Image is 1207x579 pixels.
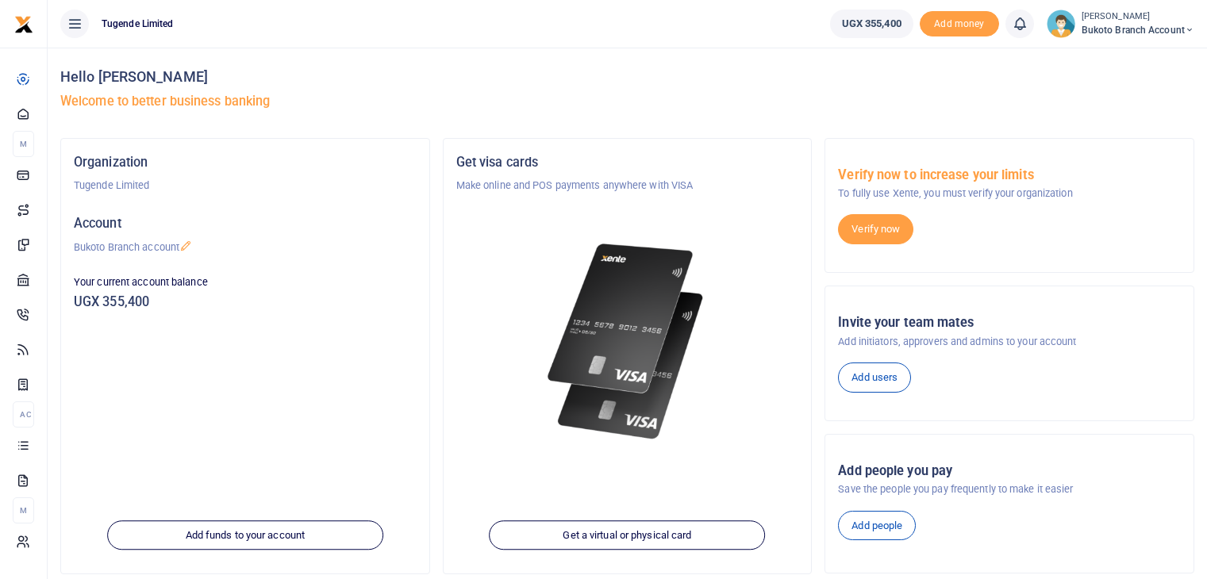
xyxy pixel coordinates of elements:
[838,362,911,393] a: Add users
[456,178,799,194] p: Make online and POS payments anywhere with VISA
[60,94,1194,109] h5: Welcome to better business banking
[838,214,913,244] a: Verify now
[107,520,383,550] a: Add funds to your account
[838,511,916,541] a: Add people
[838,481,1181,497] p: Save the people you pay frequently to make it easier
[1082,23,1194,37] span: Bukoto Branch account
[838,186,1181,201] p: To fully use Xente, you must verify your organization
[14,15,33,34] img: logo-small
[74,216,417,232] h5: Account
[74,240,417,255] p: Bukoto Branch account
[838,463,1181,479] h5: Add people you pay
[838,334,1181,350] p: Add initiators, approvers and admins to your account
[920,11,999,37] span: Add money
[74,274,417,290] p: Your current account balance
[13,131,34,157] li: M
[74,155,417,171] h5: Organization
[920,17,999,29] a: Add money
[490,520,766,550] a: Get a virtual or physical card
[95,17,180,31] span: Tugende Limited
[74,178,417,194] p: Tugende Limited
[1047,10,1194,38] a: profile-user [PERSON_NAME] Bukoto Branch account
[74,294,417,310] h5: UGX 355,400
[838,167,1181,183] h5: Verify now to increase your limits
[830,10,913,38] a: UGX 355,400
[60,68,1194,86] h4: Hello [PERSON_NAME]
[1047,10,1075,38] img: profile-user
[1082,10,1194,24] small: [PERSON_NAME]
[824,10,920,38] li: Wallet ballance
[456,155,799,171] h5: Get visa cards
[13,497,34,523] li: M
[920,11,999,37] li: Toup your wallet
[14,17,33,29] a: logo-small logo-large logo-large
[838,315,1181,331] h5: Invite your team mates
[542,232,713,452] img: xente-_physical_cards.png
[842,16,901,32] span: UGX 355,400
[13,401,34,428] li: Ac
